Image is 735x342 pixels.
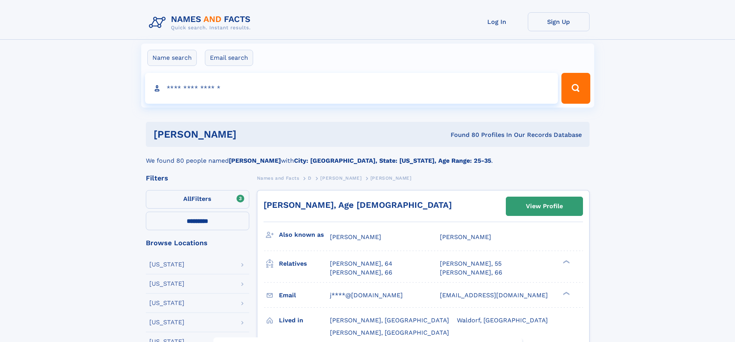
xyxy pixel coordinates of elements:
[154,130,344,139] h1: [PERSON_NAME]
[149,261,184,268] div: [US_STATE]
[279,289,330,302] h3: Email
[308,175,312,181] span: D
[506,197,583,216] a: View Profile
[561,291,570,296] div: ❯
[294,157,491,164] b: City: [GEOGRAPHIC_DATA], State: [US_STATE], Age Range: 25-35
[183,195,191,202] span: All
[146,12,257,33] img: Logo Names and Facts
[330,317,449,324] span: [PERSON_NAME], [GEOGRAPHIC_DATA]
[279,228,330,241] h3: Also known as
[528,12,590,31] a: Sign Up
[457,317,548,324] span: Waldorf, [GEOGRAPHIC_DATA]
[257,173,299,183] a: Names and Facts
[440,268,502,277] a: [PERSON_NAME], 66
[320,173,362,183] a: [PERSON_NAME]
[561,259,570,265] div: ❯
[149,319,184,325] div: [US_STATE]
[146,239,249,246] div: Browse Locations
[466,12,528,31] a: Log In
[279,257,330,270] h3: Relatives
[370,175,412,181] span: [PERSON_NAME]
[440,259,502,268] a: [PERSON_NAME], 55
[526,197,563,215] div: View Profile
[330,268,392,277] a: [PERSON_NAME], 66
[147,50,197,66] label: Name search
[330,259,392,268] a: [PERSON_NAME], 64
[330,329,449,336] span: [PERSON_NAME], [GEOGRAPHIC_DATA]
[279,314,330,327] h3: Lived in
[146,190,249,209] label: Filters
[264,200,452,210] a: [PERSON_NAME], Age [DEMOGRAPHIC_DATA]
[320,175,362,181] span: [PERSON_NAME]
[205,50,253,66] label: Email search
[440,233,491,241] span: [PERSON_NAME]
[149,281,184,287] div: [US_STATE]
[146,147,590,165] div: We found 80 people named with .
[561,73,590,104] button: Search Button
[330,233,381,241] span: [PERSON_NAME]
[145,73,558,104] input: search input
[229,157,281,164] b: [PERSON_NAME]
[146,175,249,182] div: Filters
[149,300,184,306] div: [US_STATE]
[308,173,312,183] a: D
[343,131,582,139] div: Found 80 Profiles In Our Records Database
[440,291,548,299] span: [EMAIL_ADDRESS][DOMAIN_NAME]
